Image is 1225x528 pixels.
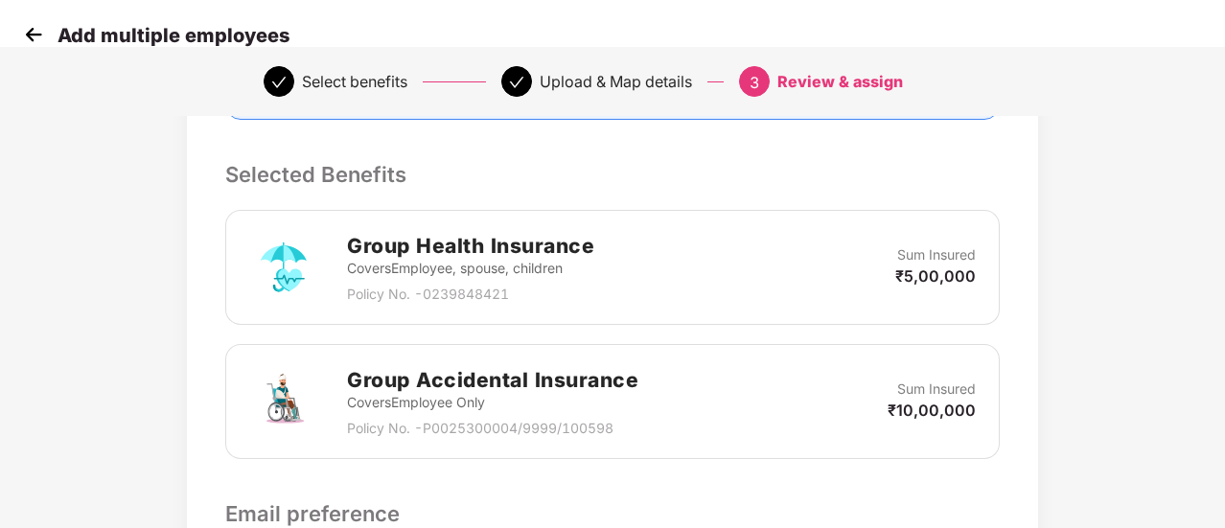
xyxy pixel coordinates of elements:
p: Covers Employee, spouse, children [347,258,594,279]
p: Policy No. - 0239848421 [347,284,594,305]
p: Selected Benefits [225,158,1000,191]
p: Sum Insured [897,244,976,265]
img: svg+xml;base64,PHN2ZyB4bWxucz0iaHR0cDovL3d3dy53My5vcmcvMjAwMC9zdmciIHdpZHRoPSI3MiIgaGVpZ2h0PSI3Mi... [249,233,318,302]
p: Policy No. - P0025300004/9999/100598 [347,418,638,439]
h2: Group Accidental Insurance [347,364,638,396]
span: 3 [750,73,759,92]
p: ₹10,00,000 [888,400,976,421]
p: ₹5,00,000 [895,265,976,287]
div: Upload & Map details [540,66,692,97]
div: Select benefits [302,66,407,97]
p: Covers Employee Only [347,392,638,413]
img: svg+xml;base64,PHN2ZyB4bWxucz0iaHR0cDovL3d3dy53My5vcmcvMjAwMC9zdmciIHdpZHRoPSIzMCIgaGVpZ2h0PSIzMC... [19,20,48,49]
p: Add multiple employees [58,24,289,47]
span: check [509,75,524,90]
h2: Group Health Insurance [347,230,594,262]
img: svg+xml;base64,PHN2ZyB4bWxucz0iaHR0cDovL3d3dy53My5vcmcvMjAwMC9zdmciIHdpZHRoPSI3MiIgaGVpZ2h0PSI3Mi... [249,367,318,436]
span: check [271,75,287,90]
div: Review & assign [777,66,903,97]
p: Sum Insured [897,379,976,400]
